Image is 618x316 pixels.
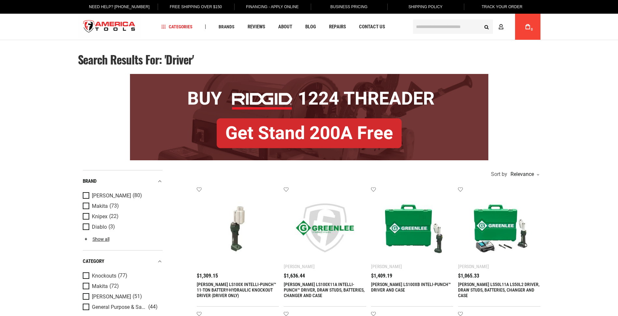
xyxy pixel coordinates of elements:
span: Categories [161,24,193,29]
a: 0 [522,14,534,40]
button: Search [481,21,493,33]
span: (3) [108,224,115,230]
span: (22) [109,214,119,219]
a: Brands [216,22,237,31]
span: (72) [109,283,119,289]
img: BOGO: Buy RIDGID® 1224 Threader, Get Stand 200A Free! [130,74,488,160]
span: (73) [109,203,119,209]
a: store logo [78,15,141,39]
span: (77) [118,273,127,279]
span: Knipex [92,214,108,220]
a: BOGO: Buy RIDGID® 1224 Threader, Get Stand 200A Free! [130,74,488,79]
span: Repairs [329,24,346,29]
a: Knockouts (77) [83,272,161,280]
span: Reviews [248,24,265,29]
span: $1,409.19 [371,273,392,279]
span: Diablo [92,224,107,230]
a: Blog [302,22,319,31]
span: 0 [531,28,533,31]
img: GREENLEE LS100X11A INTELLI-PUNCH™ DRIVER, DRAW STUDS, BATTERIES, CHANGER AND CASE [290,193,360,263]
a: Categories [158,22,195,31]
a: Makita (72) [83,283,161,290]
span: $1,309.15 [197,273,218,279]
img: GREENLEE LS50L11A LS50L2 DRIVER, DRAW STUDS, BATTERIES, CHANGER AND CASE [465,193,534,263]
span: General Purpose & Safety Tools [92,304,147,310]
a: Reviews [245,22,268,31]
span: $1,636.44 [284,273,305,279]
a: Knipex (22) [83,213,161,220]
a: [PERSON_NAME] LS100X INTELLI-PUNCH™ 11-TON BATTERY-HYDRAULIC KNOCKOUT DRIVER (DRIVER ONLY) [197,282,276,298]
a: Contact Us [356,22,388,31]
a: Diablo (3) [83,223,161,231]
span: Blog [305,24,316,29]
img: GREENLEE LS100X INTELLI-PUNCH™ 11-TON BATTERY-HYDRAULIC KNOCKOUT DRIVER (DRIVER ONLY) [203,193,273,263]
span: (51) [133,294,142,299]
span: [PERSON_NAME] [92,193,131,199]
img: GREENLEE LS100XB INTELI-PUNCH™ DRIVER AND CASE [378,193,447,263]
a: [PERSON_NAME] LS50L11A LS50L2 DRIVER, DRAW STUDS, BATTERIES, CHANGER AND CASE [458,282,539,298]
div: category [83,257,163,266]
div: [PERSON_NAME] [284,264,315,269]
span: Shipping Policy [409,5,443,9]
span: (44) [148,304,158,310]
span: Contact Us [359,24,385,29]
span: About [278,24,292,29]
span: Knockouts [92,273,116,279]
img: America Tools [78,15,141,39]
div: [PERSON_NAME] [371,264,402,269]
span: Sort by [491,172,507,177]
span: (80) [133,193,142,198]
a: [PERSON_NAME] LS100X11A INTELLI-PUNCH™ DRIVER, DRAW STUDS, BATTERIES, CHANGER AND CASE [284,282,365,298]
span: Makita [92,203,108,209]
a: Repairs [326,22,349,31]
div: Brand [83,177,163,186]
span: Search results for: 'driver' [78,51,194,68]
span: $1,065.33 [458,273,479,279]
a: Makita (73) [83,203,161,210]
span: Makita [92,283,108,289]
a: [PERSON_NAME] (51) [83,293,161,300]
a: [PERSON_NAME] (80) [83,192,161,199]
a: Show all [83,237,109,242]
span: [PERSON_NAME] [92,294,131,300]
a: About [275,22,295,31]
span: Brands [219,24,235,29]
div: [PERSON_NAME] [458,264,489,269]
a: General Purpose & Safety Tools (44) [83,304,161,311]
a: [PERSON_NAME] LS100XB INTELI-PUNCH™ DRIVER AND CASE [371,282,451,293]
div: Relevance [509,172,539,177]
